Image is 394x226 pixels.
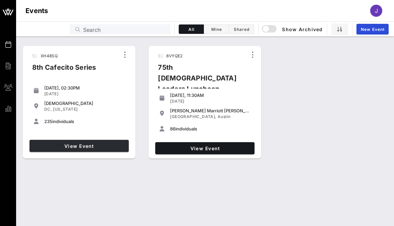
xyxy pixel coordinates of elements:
span: J [375,7,378,14]
div: [DATE] [170,99,252,104]
span: Shared [233,27,250,32]
span: 86 [170,126,175,131]
a: View Event [30,140,129,152]
div: 75th [DEMOGRAPHIC_DATA] Leaders Luncheon Series [153,62,247,110]
button: Mine [204,24,229,34]
div: individuals [44,119,126,124]
div: individuals [170,126,252,131]
span: XH48SQ [41,53,58,58]
span: [GEOGRAPHIC_DATA], [170,114,216,119]
div: [DATE] [44,91,126,97]
span: 8VYQE2 [166,53,182,58]
div: [DEMOGRAPHIC_DATA] [44,101,126,106]
span: All [183,27,200,32]
span: Mine [208,27,225,32]
span: Austin [218,114,230,119]
button: Show Archived [263,23,323,35]
div: [DATE], 02:30PM [44,85,126,91]
span: 235 [44,119,52,124]
a: New Event [356,24,389,35]
button: Shared [229,24,254,34]
button: All [179,24,204,34]
span: Show Archived [263,25,323,33]
span: View Event [32,143,126,149]
a: View Event [155,142,255,154]
div: 8th Cafecito Series [27,62,102,78]
span: View Event [158,146,252,151]
span: [US_STATE] [53,107,77,112]
h1: Events [25,5,48,16]
span: DC, [44,107,52,112]
div: [PERSON_NAME] Marriott [PERSON_NAME] [170,108,252,113]
div: [DATE], 11:30AM [170,93,252,98]
span: New Event [360,27,385,32]
div: J [370,5,382,17]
